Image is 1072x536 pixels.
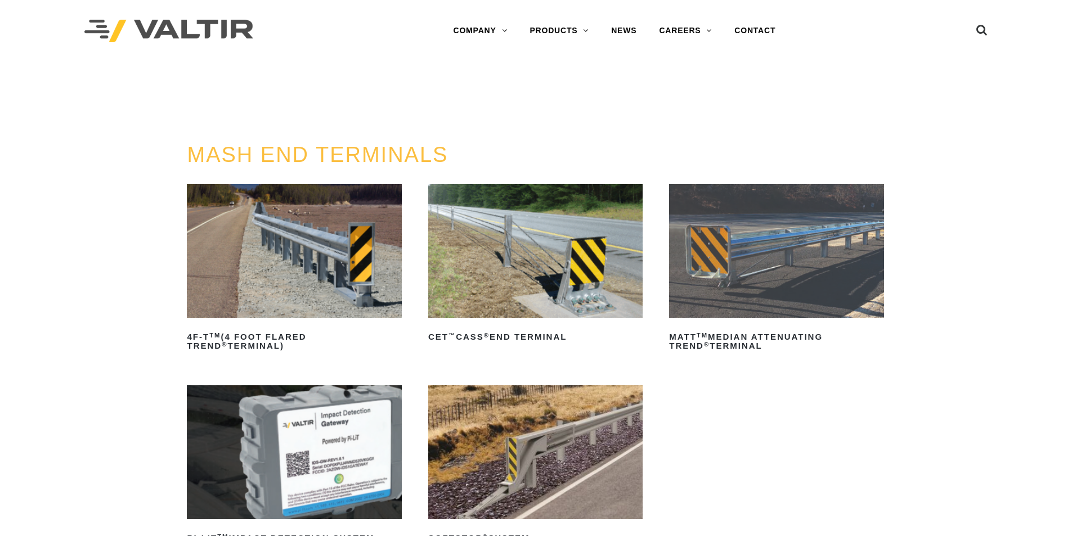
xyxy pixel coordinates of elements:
h2: CET CASS End Terminal [428,328,643,346]
h2: MATT Median Attenuating TREND Terminal [669,328,883,355]
h2: 4F-T (4 Foot Flared TREND Terminal) [187,328,401,355]
a: NEWS [600,20,648,42]
a: CET™CASS®End Terminal [428,184,643,346]
img: SoftStop System End Terminal [428,385,643,519]
a: CONTACT [723,20,787,42]
a: 4F-TTM(4 Foot Flared TREND®Terminal) [187,184,401,355]
img: Valtir [84,20,253,43]
a: COMPANY [442,20,518,42]
sup: TM [209,332,221,339]
a: MATTTMMedian Attenuating TREND®Terminal [669,184,883,355]
a: MASH END TERMINALS [187,143,448,166]
sup: TM [697,332,708,339]
sup: ® [222,341,227,348]
sup: ® [704,341,710,348]
sup: ® [484,332,490,339]
a: PRODUCTS [518,20,600,42]
sup: ™ [448,332,456,339]
a: CAREERS [648,20,723,42]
